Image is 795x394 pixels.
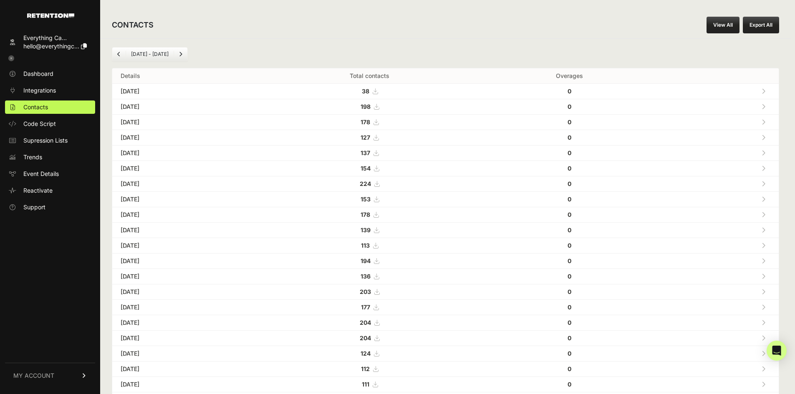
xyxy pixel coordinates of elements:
span: Integrations [23,86,56,95]
a: 194 [361,257,379,264]
a: 139 [361,226,379,233]
span: Event Details [23,170,59,178]
strong: 0 [568,165,571,172]
td: [DATE] [112,269,257,284]
td: [DATE] [112,115,257,130]
strong: 178 [361,118,370,125]
strong: 194 [361,257,371,264]
strong: 154 [361,165,371,172]
span: hello@everythingc... [23,43,79,50]
td: [DATE] [112,331,257,346]
td: [DATE] [112,284,257,300]
a: Integrations [5,84,95,97]
a: 178 [361,211,379,218]
div: Everything Ca... [23,34,87,42]
span: Supression Lists [23,136,68,145]
a: Previous [112,48,126,61]
a: 111 [362,381,378,388]
strong: 0 [568,319,571,326]
img: Retention.com [27,13,74,18]
span: MY ACCOUNT [13,371,54,380]
a: Next [174,48,187,61]
strong: 124 [361,350,371,357]
strong: 0 [568,211,571,218]
span: Code Script [23,120,56,128]
td: [DATE] [112,223,257,238]
a: Trends [5,151,95,164]
th: Total contacts [257,68,482,84]
th: Overages [482,68,657,84]
strong: 127 [361,134,370,141]
strong: 0 [568,365,571,372]
a: 198 [361,103,379,110]
a: Event Details [5,167,95,181]
td: [DATE] [112,346,257,361]
a: 113 [361,242,378,249]
span: Trends [23,153,42,161]
h2: CONTACTS [112,19,154,31]
a: 178 [361,118,379,125]
strong: 0 [568,180,571,187]
strong: 0 [568,103,571,110]
strong: 112 [361,365,370,372]
span: Support [23,203,45,211]
td: [DATE] [112,99,257,115]
a: Contacts [5,100,95,114]
a: Supression Lists [5,134,95,147]
strong: 139 [361,226,371,233]
strong: 203 [360,288,371,295]
span: Contacts [23,103,48,111]
strong: 0 [568,134,571,141]
a: 154 [361,165,379,172]
a: 38 [362,88,378,95]
td: [DATE] [112,377,257,392]
strong: 0 [568,288,571,295]
strong: 0 [568,350,571,357]
strong: 38 [362,88,369,95]
div: Open Intercom Messenger [767,341,787,361]
td: [DATE] [112,161,257,176]
strong: 0 [568,118,571,125]
a: 177 [361,304,379,311]
strong: 0 [568,88,571,95]
li: [DATE] - [DATE] [126,51,174,58]
td: [DATE] [112,300,257,315]
td: [DATE] [112,130,257,146]
a: 124 [361,350,379,357]
a: Everything Ca... hello@everythingc... [5,31,95,53]
strong: 0 [568,273,571,280]
td: [DATE] [112,253,257,269]
strong: 136 [361,273,371,280]
a: 137 [361,149,379,156]
td: [DATE] [112,315,257,331]
span: Reactivate [23,186,53,195]
a: 127 [361,134,379,141]
strong: 0 [568,242,571,249]
td: [DATE] [112,361,257,377]
a: Reactivate [5,184,95,197]
td: [DATE] [112,176,257,192]
td: [DATE] [112,207,257,223]
td: [DATE] [112,146,257,161]
th: Details [112,68,257,84]
td: [DATE] [112,84,257,99]
td: [DATE] [112,192,257,207]
strong: 204 [360,334,371,341]
a: 136 [361,273,379,280]
strong: 0 [568,226,571,233]
strong: 224 [360,180,371,187]
strong: 0 [568,257,571,264]
strong: 153 [361,196,371,203]
strong: 0 [568,334,571,341]
strong: 111 [362,381,369,388]
a: 112 [361,365,378,372]
strong: 0 [568,149,571,156]
span: Dashboard [23,70,53,78]
strong: 113 [361,242,370,249]
a: 153 [361,196,379,203]
a: MY ACCOUNT [5,363,95,388]
button: Export All [743,17,779,33]
strong: 137 [361,149,370,156]
a: 224 [360,180,379,187]
a: 203 [360,288,379,295]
